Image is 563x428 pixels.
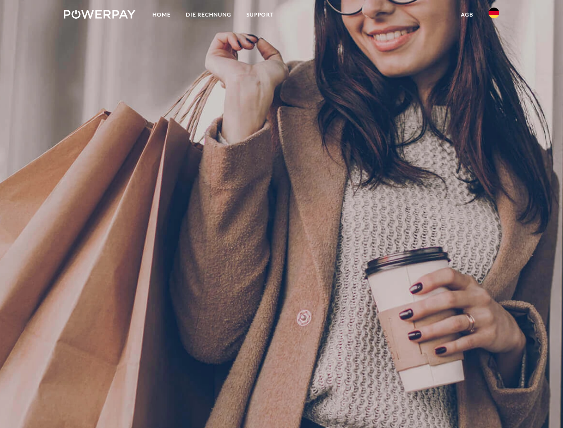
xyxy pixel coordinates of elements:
[64,10,136,19] img: logo-powerpay-white.svg
[145,7,178,23] a: Home
[239,7,281,23] a: SUPPORT
[178,7,239,23] a: DIE RECHNUNG
[453,7,481,23] a: agb
[489,8,499,18] img: de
